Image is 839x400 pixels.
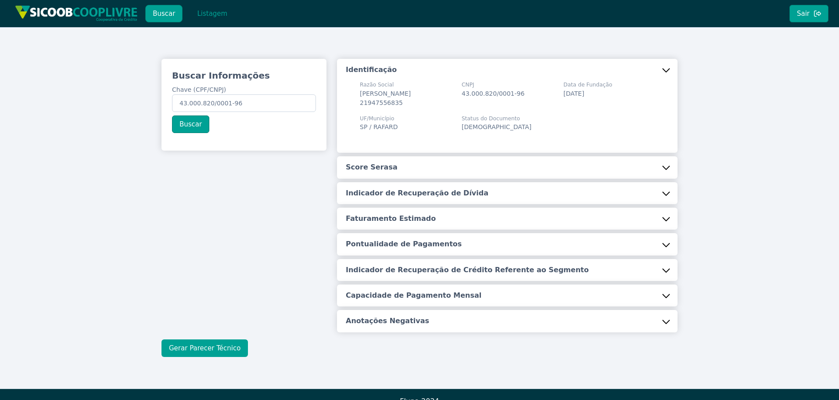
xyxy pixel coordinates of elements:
[346,65,397,75] h5: Identificação
[360,90,411,106] span: [PERSON_NAME] 21947556835
[346,291,481,300] h5: Capacidade de Pagamento Mensal
[360,81,451,89] span: Razão Social
[172,94,316,112] input: Chave (CPF/CNPJ)
[337,259,678,281] button: Indicador de Recuperação de Crédito Referente ao Segmento
[172,86,226,93] span: Chave (CPF/CNPJ)
[360,115,398,123] span: UF/Município
[563,90,584,97] span: [DATE]
[346,188,488,198] h5: Indicador de Recuperação de Dívida
[789,5,828,22] button: Sair
[337,233,678,255] button: Pontualidade de Pagamentos
[360,123,398,130] span: SP / RAFARD
[346,239,462,249] h5: Pontualidade de Pagamentos
[161,339,248,357] button: Gerar Parecer Técnico
[462,90,524,97] span: 43.000.820/0001-96
[462,81,524,89] span: CNPJ
[190,5,235,22] button: Listagem
[172,115,209,133] button: Buscar
[346,316,429,326] h5: Anotações Negativas
[346,214,436,223] h5: Faturamento Estimado
[337,285,678,306] button: Capacidade de Pagamento Mensal
[145,5,183,22] button: Buscar
[337,156,678,178] button: Score Serasa
[337,310,678,332] button: Anotações Negativas
[15,5,138,22] img: img/sicoob_cooplivre.png
[172,69,316,82] h3: Buscar Informações
[462,123,531,130] span: [DEMOGRAPHIC_DATA]
[346,265,589,275] h5: Indicador de Recuperação de Crédito Referente ao Segmento
[563,81,612,89] span: Data de Fundação
[337,208,678,230] button: Faturamento Estimado
[337,182,678,204] button: Indicador de Recuperação de Dívida
[462,115,531,123] span: Status do Documento
[346,162,398,172] h5: Score Serasa
[337,59,678,81] button: Identificação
